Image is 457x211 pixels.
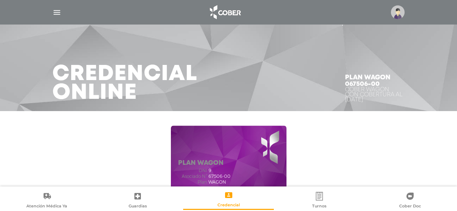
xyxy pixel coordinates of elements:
a: Credencial [183,190,274,209]
a: Atención Médica Ya [1,192,92,210]
span: Cober Doc [399,203,421,210]
a: Turnos [274,192,365,210]
img: profile-placeholder.svg [391,5,405,19]
span: Atención Médica Ya [26,203,67,210]
span: dni [178,168,207,173]
img: Cober_menu-lines-white.svg [52,8,61,17]
span: Credencial [217,202,240,209]
span: 9 [208,168,211,173]
a: Cober Doc [365,192,456,210]
span: Guardias [129,203,147,210]
h5: Plan Wagon [178,159,230,167]
a: Guardias [92,192,183,210]
h4: Plan Wagon 067506-00 [345,74,405,87]
h3: Credencial Online [52,65,197,102]
div: Cober WAGON Con Cobertura al [DATE] [345,87,405,102]
span: Turnos [312,203,327,210]
span: 67506-00 [208,174,230,179]
span: Asociado N° [178,174,207,179]
span: WAGON [208,180,226,185]
span: Plan [178,180,207,185]
img: logo_cober_home-white.png [206,4,244,21]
